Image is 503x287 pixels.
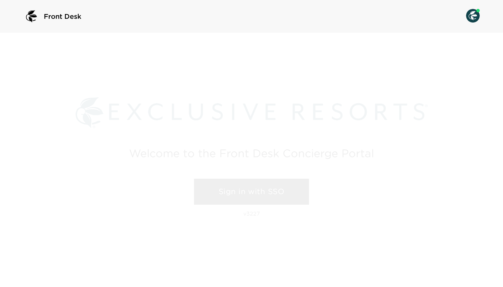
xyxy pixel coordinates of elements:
[23,8,40,25] img: logo
[243,210,260,217] p: v3227
[76,97,428,128] img: Exclusive Resorts logo
[129,148,374,159] h2: Welcome to the Front Desk Concierge Portal
[466,9,480,23] img: User
[44,12,81,21] span: Front Desk
[194,179,309,205] a: Sign in with SSO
